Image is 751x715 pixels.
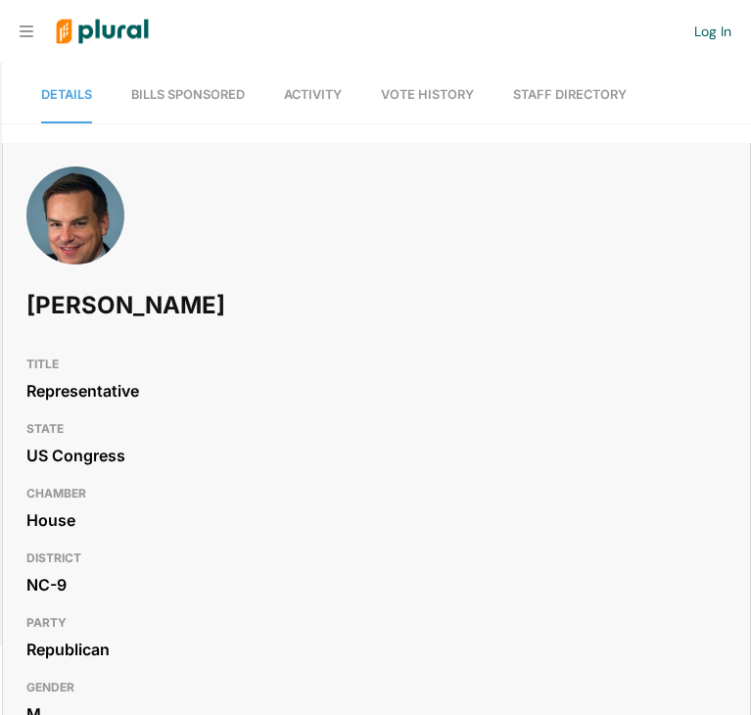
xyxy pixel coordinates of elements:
[26,611,727,635] h3: PARTY
[284,87,342,102] span: Activity
[284,68,342,123] a: Activity
[513,68,627,123] a: Staff Directory
[41,87,92,102] span: Details
[26,417,727,441] h3: STATE
[26,676,727,699] h3: GENDER
[26,376,727,405] div: Representative
[381,87,474,102] span: Vote History
[26,482,727,505] h3: CHAMBER
[694,23,731,40] a: Log In
[26,505,727,535] div: House
[41,1,164,63] img: Logo for Plural
[381,68,474,123] a: Vote History
[26,276,446,335] h1: [PERSON_NAME]
[41,68,92,123] a: Details
[26,570,727,599] div: NC-9
[26,635,727,664] div: Republican
[131,68,245,123] a: Bills Sponsored
[26,167,124,286] img: Headshot of Richard Hudson
[26,353,727,376] h3: TITLE
[26,441,727,470] div: US Congress
[131,87,245,102] span: Bills Sponsored
[26,547,727,570] h3: DISTRICT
